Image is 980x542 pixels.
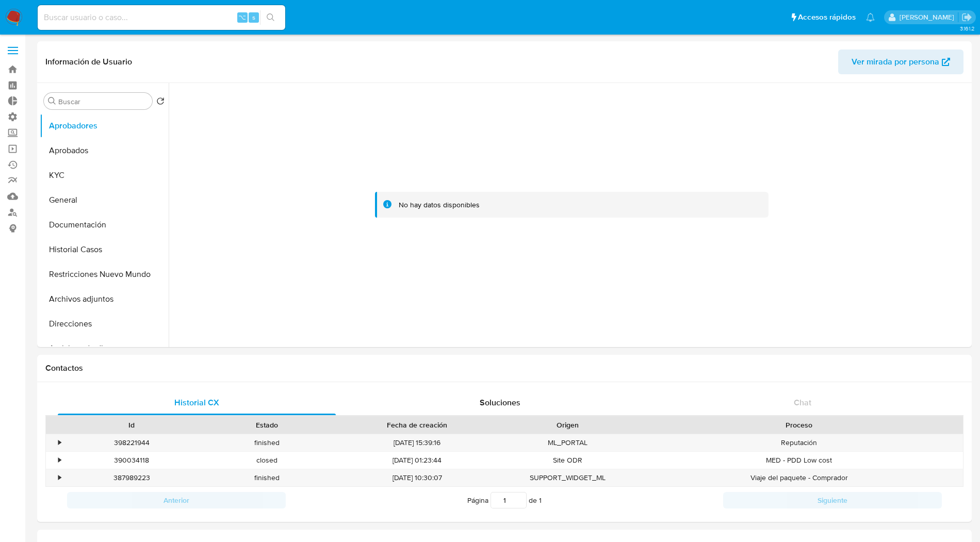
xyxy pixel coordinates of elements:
[199,452,334,469] div: closed
[900,12,958,22] p: jessica.fukman@mercadolibre.com
[40,262,169,287] button: Restricciones Nuevo Mundo
[341,420,493,430] div: Fecha de creación
[500,452,635,469] div: Site ODR
[58,455,61,465] div: •
[40,237,169,262] button: Historial Casos
[174,397,219,408] span: Historial CX
[252,12,255,22] span: s
[961,12,972,23] a: Salir
[40,336,169,361] button: Anticipos de dinero
[40,138,169,163] button: Aprobados
[866,13,875,22] a: Notificaciones
[507,420,628,430] div: Origen
[40,311,169,336] button: Direcciones
[45,363,963,373] h1: Contactos
[334,469,500,486] div: [DATE] 10:30:07
[58,473,61,483] div: •
[480,397,520,408] span: Soluciones
[635,452,963,469] div: MED - PDD Low cost
[260,10,281,25] button: search-icon
[199,469,334,486] div: finished
[64,469,199,486] div: 387989223
[64,434,199,451] div: 398221944
[64,452,199,469] div: 390034118
[539,495,542,505] span: 1
[45,57,132,67] h1: Información de Usuario
[48,97,56,105] button: Buscar
[238,12,246,22] span: ⌥
[838,50,963,74] button: Ver mirada por persona
[38,11,285,24] input: Buscar usuario o caso...
[40,163,169,188] button: KYC
[199,434,334,451] div: finished
[794,397,811,408] span: Chat
[334,434,500,451] div: [DATE] 15:39:16
[40,287,169,311] button: Archivos adjuntos
[635,469,963,486] div: Viaje del paquete - Comprador
[58,97,148,106] input: Buscar
[635,434,963,451] div: Reputación
[156,97,165,108] button: Volver al orden por defecto
[206,420,327,430] div: Estado
[71,420,192,430] div: Id
[723,492,942,508] button: Siguiente
[642,420,956,430] div: Proceso
[58,438,61,448] div: •
[40,188,169,212] button: General
[334,452,500,469] div: [DATE] 01:23:44
[500,434,635,451] div: ML_PORTAL
[67,492,286,508] button: Anterior
[852,50,939,74] span: Ver mirada por persona
[500,469,635,486] div: SUPPORT_WIDGET_ML
[40,212,169,237] button: Documentación
[40,113,169,138] button: Aprobadores
[467,492,542,508] span: Página de
[798,12,856,23] span: Accesos rápidos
